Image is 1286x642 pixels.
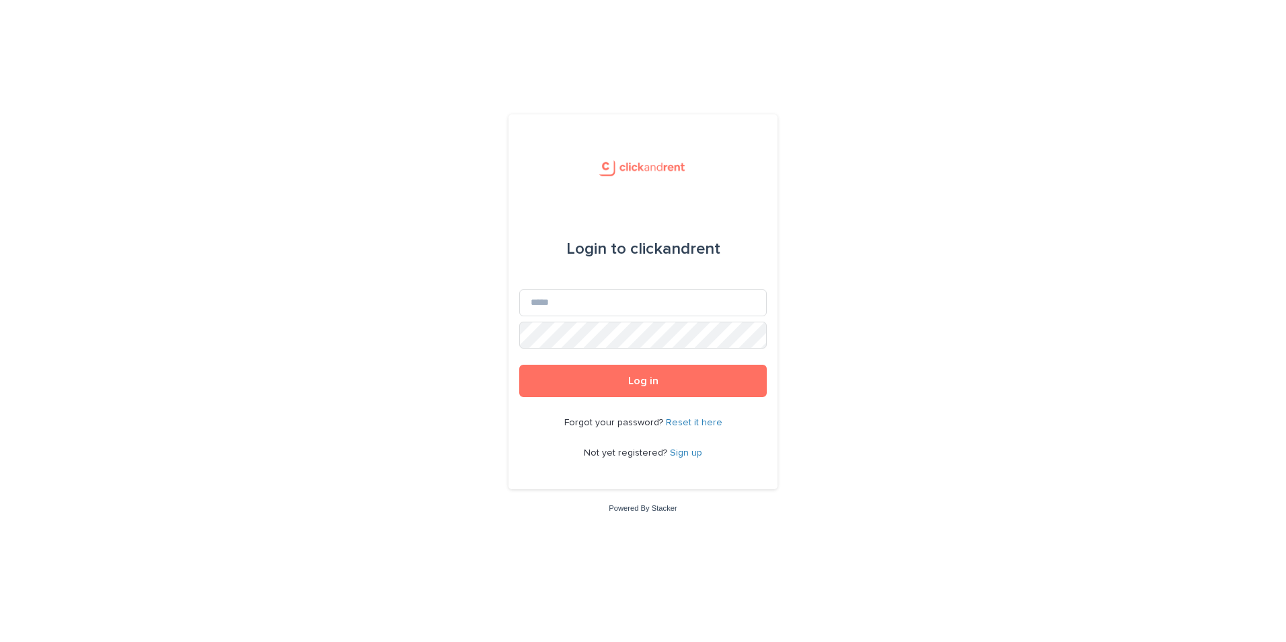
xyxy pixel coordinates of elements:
span: Log in [628,376,658,386]
img: UCB0brd3T0yccxBKYDjQ [594,147,691,187]
a: Sign up [670,448,702,458]
div: clickandrent [566,230,720,268]
a: Powered By Stacker [609,504,677,512]
button: Log in [519,365,767,397]
a: Reset it here [666,418,722,427]
span: Forgot your password? [564,418,666,427]
span: Not yet registered? [584,448,670,458]
span: Login to [566,241,626,257]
